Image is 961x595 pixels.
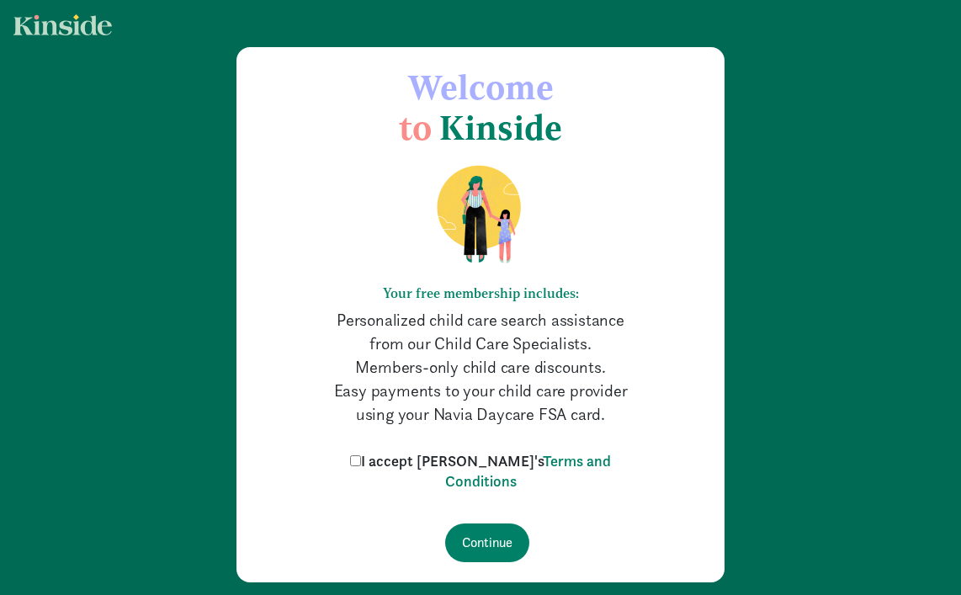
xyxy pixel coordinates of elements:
img: illustration-mom-daughter.png [417,164,545,265]
label: I accept [PERSON_NAME]'s [346,451,615,491]
span: to [399,107,432,148]
input: Continue [445,523,529,562]
p: Personalized child care search assistance from our Child Care Specialists. [319,308,643,355]
a: Terms and Conditions [445,451,612,491]
p: Easy payments to your child care provider using your Navia Daycare FSA card. [319,379,643,426]
span: Welcome [408,66,554,108]
img: light.svg [13,14,112,35]
input: I accept [PERSON_NAME]'sTerms and Conditions [350,455,361,466]
p: Members-only child care discounts. [319,355,643,379]
span: Kinside [439,107,562,148]
h6: Your free membership includes: [319,285,643,301]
